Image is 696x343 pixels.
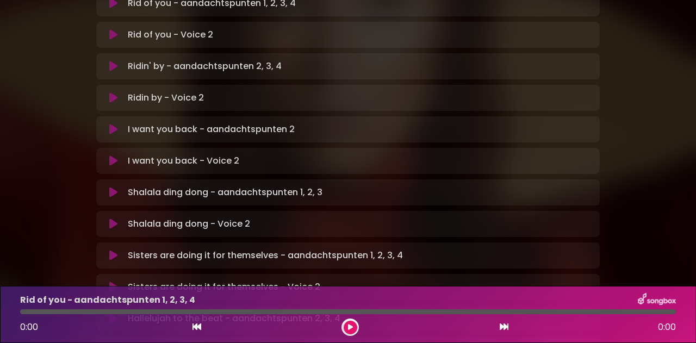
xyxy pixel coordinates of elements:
[638,293,676,307] img: songbox-logo-white.png
[128,123,295,136] p: I want you back - aandachtspunten 2
[20,294,195,307] p: Rid of you - aandachtspunten 1, 2, 3, 4
[128,154,239,167] p: I want you back - Voice 2
[128,186,322,199] p: Shalala ding dong - aandachtspunten 1, 2, 3
[128,91,204,104] p: Ridin by - Voice 2
[128,249,403,262] p: Sisters are doing it for themselves - aandachtspunten 1, 2, 3, 4
[128,28,213,41] p: Rid of you - Voice 2
[128,280,320,294] p: Sisters are doing it for themselves - Voice 2
[128,60,282,73] p: Ridin' by - aandachtspunten 2, 3, 4
[128,217,250,230] p: Shalala ding dong - Voice 2
[658,321,676,334] span: 0:00
[20,321,38,333] span: 0:00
